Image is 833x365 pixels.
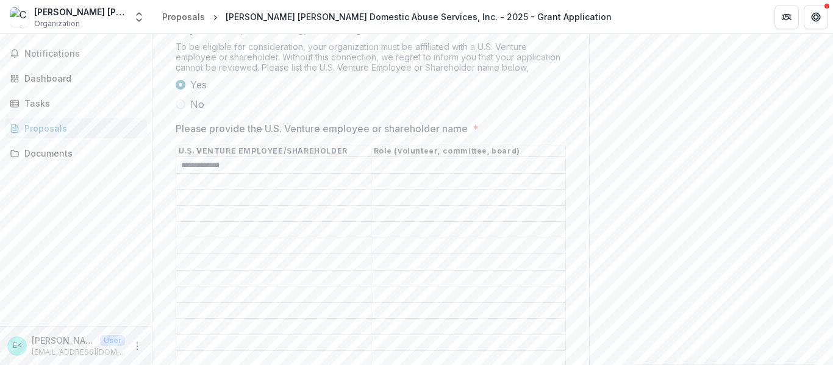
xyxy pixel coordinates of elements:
[24,147,137,160] div: Documents
[34,18,80,29] span: Organization
[5,68,147,88] a: Dashboard
[32,347,125,358] p: [EMAIL_ADDRESS][DOMAIN_NAME]
[130,339,145,353] button: More
[24,72,137,85] div: Dashboard
[190,97,204,112] span: No
[804,5,828,29] button: Get Help
[162,10,205,23] div: Proposals
[34,5,126,18] div: [PERSON_NAME] [PERSON_NAME] Domestic Abuse Services, Inc.
[10,7,29,27] img: Christine Ann Domestic Abuse Services, Inc.
[24,49,142,59] span: Notifications
[24,97,137,110] div: Tasks
[5,118,147,138] a: Proposals
[190,77,207,92] span: Yes
[32,334,95,347] p: [PERSON_NAME] <[EMAIL_ADDRESS][DOMAIN_NAME]>
[5,93,147,113] a: Tasks
[5,44,147,63] button: Notifications
[371,146,566,157] th: Role (volunteer, committee, board)
[5,143,147,163] a: Documents
[157,8,617,26] nav: breadcrumb
[176,146,371,157] th: U.S. VENTURE EMPLOYEE/SHAREHOLDER
[24,122,137,135] div: Proposals
[226,10,612,23] div: [PERSON_NAME] [PERSON_NAME] Domestic Abuse Services, Inc. - 2025 - Grant Application
[130,5,148,29] button: Open entity switcher
[774,5,799,29] button: Partners
[176,121,468,136] p: Please provide the U.S. Venture employee or shareholder name
[157,8,210,26] a: Proposals
[100,335,125,346] p: User
[176,41,566,77] div: To be eligible for consideration, your organization must be affiliated with a U.S. Venture employ...
[13,342,22,350] div: Emily James <grantwriter@christineann.net>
